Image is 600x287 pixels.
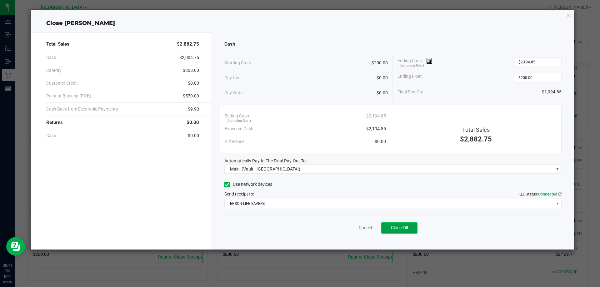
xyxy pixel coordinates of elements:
[460,135,492,143] span: $2,882.75
[224,75,239,81] span: Pay-Ins
[187,119,199,126] span: $0.00
[225,138,244,145] span: Difference
[225,126,253,132] span: Expected Cash
[542,89,562,95] span: $1,994.85
[400,63,424,68] span: (including float)
[46,80,78,87] span: Customer Credit
[230,166,240,171] span: Main
[187,106,199,112] span: -$9.90
[519,192,562,196] span: QZ Status:
[46,41,69,48] span: Total Sales
[242,166,300,171] span: (Vault - [GEOGRAPHIC_DATA])
[46,67,62,74] span: CanPay
[538,192,557,196] span: Connected
[224,60,251,66] span: Starting Cash
[224,41,235,48] span: Cash
[227,118,251,124] span: (including float)
[188,132,199,139] span: $0.00
[46,106,118,112] span: Cash Back from Electronic Payments
[397,73,422,82] span: Ending Float
[366,113,386,119] span: $2,194.85
[183,93,199,99] span: $570.00
[6,237,25,256] iframe: Resource center
[391,225,408,230] span: Close Till
[188,80,199,87] span: $0.00
[381,222,417,234] button: Close Till
[372,60,388,66] span: $200.00
[375,138,386,145] span: $0.00
[366,126,386,132] span: $2,194.85
[179,54,199,61] span: $2,004.75
[397,57,432,67] span: Ending Cash
[46,93,91,99] span: Point of Banking (POB)
[46,132,56,139] span: Cash
[46,116,199,129] div: Returns
[225,113,249,119] span: Ending Cash
[359,225,372,231] a: Cancel
[397,89,424,95] span: Final Pay-Out
[224,158,307,163] span: Automatically Pay-In The Final Pay-Out To:
[31,19,574,27] div: Close [PERSON_NAME]
[462,126,490,133] span: Total Sales
[46,54,56,61] span: Cash
[183,67,199,74] span: $308.00
[177,41,199,48] span: $2,882.75
[377,75,388,81] span: $0.00
[224,181,272,188] label: Use network devices
[224,191,254,196] span: Send receipt to:
[224,90,242,96] span: Pay-Outs
[377,90,388,96] span: $0.00
[225,199,554,208] span: EPSON-LIFE-SAVERS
